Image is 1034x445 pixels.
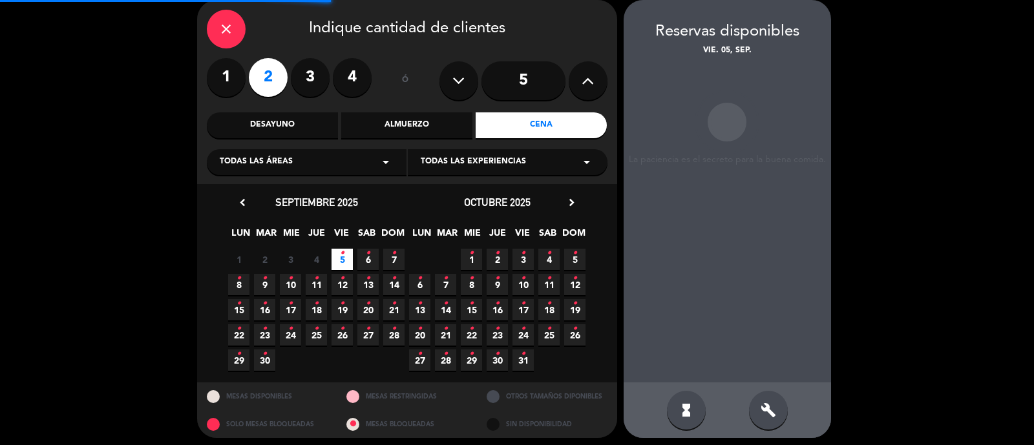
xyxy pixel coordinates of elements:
span: 15 [461,299,482,320]
i: arrow_drop_down [378,154,394,170]
span: 3 [512,249,534,270]
div: Almuerzo [341,112,472,138]
span: 25 [538,324,560,346]
span: 28 [383,324,405,346]
label: 2 [249,58,288,97]
i: • [366,293,370,314]
span: 30 [487,349,508,371]
span: SAB [537,225,558,247]
i: • [443,293,448,314]
span: 11 [538,274,560,295]
span: 18 [538,299,560,320]
span: 16 [254,299,275,320]
span: 12 [564,274,586,295]
i: hourglass_full [679,402,694,418]
i: • [392,268,396,289]
i: • [392,243,396,264]
i: • [547,268,551,289]
div: La paciencia es el secreto para la buena comida. [624,154,831,165]
i: • [495,318,500,339]
span: Todas las experiencias [421,156,526,169]
span: 22 [228,324,249,346]
span: 12 [332,274,353,295]
i: chevron_right [565,196,578,209]
span: 2 [487,249,508,270]
span: 3 [280,249,301,270]
i: • [366,268,370,289]
i: • [237,268,241,289]
i: • [469,318,474,339]
span: 14 [435,299,456,320]
span: septiembre 2025 [275,196,358,209]
i: • [521,318,525,339]
i: • [547,243,551,264]
i: • [288,293,293,314]
div: Reservas disponibles [624,19,831,45]
span: 19 [332,299,353,320]
i: • [469,344,474,364]
i: • [573,243,577,264]
i: • [521,268,525,289]
i: • [417,293,422,314]
i: • [547,293,551,314]
i: • [469,268,474,289]
i: • [237,344,241,364]
i: • [495,268,500,289]
span: 8 [228,274,249,295]
i: • [521,344,525,364]
i: chevron_left [236,196,249,209]
span: 15 [228,299,249,320]
div: SIN DISPONIBILIDAD [477,410,617,438]
i: close [218,21,234,37]
span: 20 [409,324,430,346]
span: Todas las áreas [220,156,293,169]
i: • [443,318,448,339]
div: MESAS DISPONIBLES [197,382,337,410]
i: • [495,243,500,264]
div: SOLO MESAS BLOQUEADAS [197,410,337,438]
span: 18 [306,299,327,320]
div: MESAS BLOQUEADAS [337,410,477,438]
i: • [366,243,370,264]
span: JUE [487,225,508,247]
span: 2 [254,249,275,270]
i: • [340,293,344,314]
span: 26 [332,324,353,346]
i: • [417,268,422,289]
label: 4 [333,58,372,97]
span: 25 [306,324,327,346]
i: • [314,318,319,339]
span: 1 [228,249,249,270]
div: ó [385,58,427,103]
i: • [314,293,319,314]
span: 6 [409,274,430,295]
span: 19 [564,299,586,320]
i: • [237,318,241,339]
i: • [469,243,474,264]
span: 24 [280,324,301,346]
i: • [392,318,396,339]
span: DOM [562,225,584,247]
span: 6 [357,249,379,270]
i: • [495,344,500,364]
span: JUE [306,225,327,247]
div: MESAS RESTRINGIDAS [337,382,477,410]
span: MAR [255,225,277,247]
span: 10 [512,274,534,295]
span: 9 [254,274,275,295]
i: • [443,268,448,289]
span: 13 [409,299,430,320]
span: 7 [435,274,456,295]
span: 27 [409,349,430,371]
span: 4 [306,249,327,270]
i: • [340,243,344,264]
i: • [521,243,525,264]
span: 30 [254,349,275,371]
span: 9 [487,274,508,295]
i: • [573,268,577,289]
span: 17 [512,299,534,320]
span: 29 [461,349,482,371]
div: Cena [476,112,607,138]
div: Indique cantidad de clientes [207,10,607,48]
span: 21 [435,324,456,346]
